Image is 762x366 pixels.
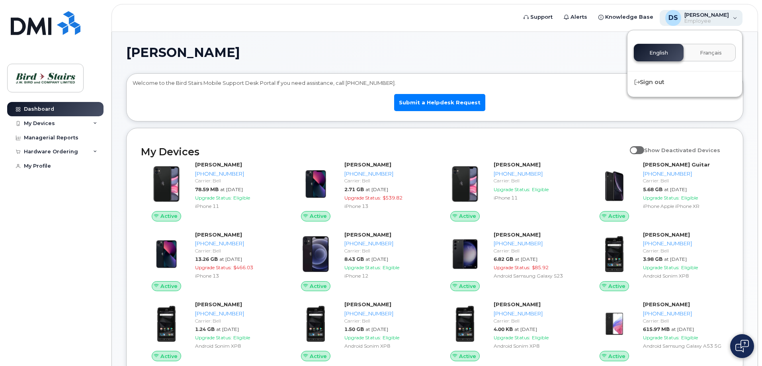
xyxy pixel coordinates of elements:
span: at [DATE] [365,256,388,262]
div: [PHONE_NUMBER] [195,240,277,247]
span: Active [459,212,476,220]
span: at [DATE] [514,326,537,332]
div: [PHONE_NUMBER] [643,240,725,247]
span: 3.98 GB [643,256,662,262]
strong: [PERSON_NAME] [195,231,242,238]
div: Sign out [627,75,742,90]
div: Android Sonim XP8 [195,343,277,349]
div: Carrier: Bell [195,177,277,184]
span: Active [310,282,327,290]
div: [PHONE_NUMBER] [494,170,576,178]
div: iPhone 13 [195,272,277,279]
img: image20231002-3703462-pts7pf.jpeg [297,305,335,343]
strong: [PERSON_NAME] [344,231,391,238]
span: at [DATE] [365,326,388,332]
p: Welcome to the Bird Stairs Mobile Support Desk Portal If you need assistance, call [PHONE_NUMBER]. [133,79,737,87]
img: image20231002-3703462-kjv75p.jpeg [595,305,633,343]
span: Eligible [233,195,250,201]
a: Active[PERSON_NAME][PHONE_NUMBER]Carrier: Bell1.24 GBat [DATE]Upgrade Status:EligibleAndroid Soni... [141,301,281,361]
a: Active[PERSON_NAME][PHONE_NUMBER]Carrier: Bell78.59 MBat [DATE]Upgrade Status:EligibleiPhone 11 [141,161,281,221]
a: Active[PERSON_NAME][PHONE_NUMBER]Carrier: Bell2.71 GBat [DATE]Upgrade Status:$539.82iPhone 13 [290,161,430,221]
span: Eligible [532,186,549,192]
span: Active [608,212,625,220]
img: Open chat [735,340,749,352]
span: 2.71 GB [344,186,364,192]
h2: My Devices [141,146,626,158]
img: image20231002-3703462-pts7pf.jpeg [446,305,484,343]
strong: [PERSON_NAME] [643,301,690,307]
a: Submit a Helpdesk Request [394,94,485,111]
span: 8.43 GB [344,256,364,262]
div: iPhone 11 [195,203,277,209]
span: Français [700,50,722,56]
span: at [DATE] [664,256,687,262]
img: image20231002-3703462-1qb80zy.jpeg [595,165,633,203]
span: at [DATE] [216,326,239,332]
span: Active [459,352,476,360]
span: Upgrade Status: [344,335,381,341]
strong: [PERSON_NAME] [195,301,242,307]
span: Eligible [681,264,698,270]
span: Upgrade Status: [643,195,680,201]
span: 1.24 GB [195,326,215,332]
span: 1.50 GB [344,326,364,332]
strong: [PERSON_NAME] [344,301,391,307]
a: Active[PERSON_NAME][PHONE_NUMBER]Carrier: Bell13.26 GBat [DATE]Upgrade Status:$466.03iPhone 13 [141,231,281,292]
div: [PHONE_NUMBER] [494,310,576,317]
span: Upgrade Status: [344,195,381,201]
strong: [PERSON_NAME] [494,231,541,238]
img: image20231002-3703462-1ig824h.jpeg [297,165,335,203]
span: at [DATE] [664,186,687,192]
span: Upgrade Status: [344,264,381,270]
span: $85.92 [532,264,549,270]
div: Carrier: Bell [344,317,427,324]
strong: [PERSON_NAME] [344,161,391,168]
span: 5.68 GB [643,186,662,192]
span: at [DATE] [671,326,694,332]
img: iPhone_11.jpg [446,165,484,203]
span: Eligible [532,335,549,341]
div: Carrier: Bell [195,317,277,324]
input: Show Deactivated Devices [630,143,636,149]
div: Android Sonim XP8 [643,272,725,279]
span: 4.00 KB [494,326,513,332]
div: iPhone Apple iPhone XR [643,203,725,209]
div: Android Samsung Galaxy A53 5G [643,343,725,349]
span: 13.26 GB [195,256,218,262]
div: [PHONE_NUMBER] [195,170,277,178]
span: Upgrade Status: [195,195,232,201]
span: Active [160,282,178,290]
a: Active[PERSON_NAME][PHONE_NUMBER]Carrier: Bell1.50 GBat [DATE]Upgrade Status:EligibleAndroid Soni... [290,301,430,361]
span: Upgrade Status: [494,264,530,270]
span: $466.03 [233,264,253,270]
div: Android Sonim XP8 [344,343,427,349]
div: [PHONE_NUMBER] [195,310,277,317]
strong: [PERSON_NAME] [494,301,541,307]
div: [PHONE_NUMBER] [344,240,427,247]
div: Carrier: Bell [494,247,576,254]
span: 78.59 MB [195,186,219,192]
span: at [DATE] [365,186,388,192]
img: image20231002-3703462-pts7pf.jpeg [147,305,186,343]
img: image20231002-3703462-1ig824h.jpeg [147,235,186,273]
span: Active [459,282,476,290]
div: Carrier: Bell [643,247,725,254]
span: [PERSON_NAME] [126,47,240,59]
div: Carrier: Bell [643,317,725,324]
span: Active [160,352,178,360]
span: 615.97 MB [643,326,670,332]
span: Upgrade Status: [494,335,530,341]
a: Active[PERSON_NAME][PHONE_NUMBER]Carrier: BellUpgrade Status:EligibleiPhone 11 [440,161,579,221]
div: Carrier: Bell [344,177,427,184]
img: image20231002-3703462-r49339.jpeg [446,235,484,273]
a: Active[PERSON_NAME][PHONE_NUMBER]Carrier: Bell6.82 GBat [DATE]Upgrade Status:$85.92Android Samsun... [440,231,579,292]
img: image20231002-3703462-pts7pf.jpeg [595,235,633,273]
a: Active[PERSON_NAME][PHONE_NUMBER]Carrier: Bell4.00 KBat [DATE]Upgrade Status:EligibleAndroid Soni... [440,301,579,361]
img: iPhone_11.jpg [147,165,186,203]
div: Android Samsung Galaxy S23 [494,272,576,279]
span: Eligible [681,195,698,201]
div: [PHONE_NUMBER] [643,310,725,317]
strong: [PERSON_NAME] [643,231,690,238]
span: Upgrade Status: [494,186,530,192]
div: Carrier: Bell [344,247,427,254]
